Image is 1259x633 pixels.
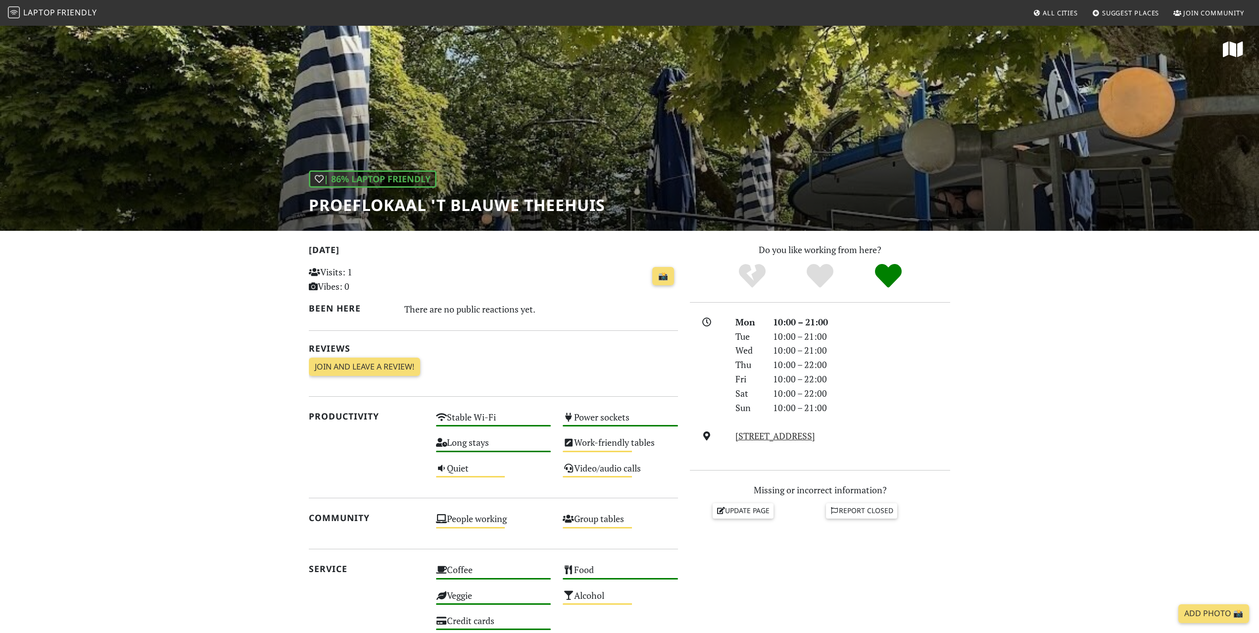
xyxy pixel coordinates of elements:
[786,263,854,290] div: Yes
[309,265,424,294] p: Visits: 1 Vibes: 0
[430,511,557,536] div: People working
[557,460,684,485] div: Video/audio calls
[1169,4,1248,22] a: Join Community
[309,303,392,314] h2: Been here
[1043,8,1078,17] span: All Cities
[1029,4,1082,22] a: All Cities
[8,6,20,18] img: LaptopFriendly
[430,562,557,587] div: Coffee
[767,401,956,415] div: 10:00 – 21:00
[729,358,767,372] div: Thu
[557,587,684,613] div: Alcohol
[557,409,684,434] div: Power sockets
[8,4,97,22] a: LaptopFriendly LaptopFriendly
[309,513,424,523] h2: Community
[1183,8,1244,17] span: Join Community
[729,372,767,386] div: Fri
[729,329,767,344] div: Tue
[767,329,956,344] div: 10:00 – 21:00
[557,511,684,536] div: Group tables
[309,245,678,259] h2: [DATE]
[767,372,956,386] div: 10:00 – 22:00
[430,460,557,485] div: Quiet
[718,263,786,290] div: No
[557,434,684,460] div: Work-friendly tables
[1178,604,1249,623] a: Add Photo 📸
[729,386,767,401] div: Sat
[557,562,684,587] div: Food
[735,430,815,442] a: [STREET_ADDRESS]
[729,401,767,415] div: Sun
[430,434,557,460] div: Long stays
[309,411,424,422] h2: Productivity
[767,315,956,329] div: 10:00 – 21:00
[713,503,774,518] a: Update page
[404,301,678,317] div: There are no public reactions yet.
[23,7,55,18] span: Laptop
[690,483,950,497] p: Missing or incorrect information?
[309,564,424,574] h2: Service
[1102,8,1160,17] span: Suggest Places
[309,196,605,214] h1: Proeflokaal 't Blauwe Theehuis
[826,503,897,518] a: Report closed
[729,343,767,358] div: Wed
[729,315,767,329] div: Mon
[309,343,678,354] h2: Reviews
[430,587,557,613] div: Veggie
[690,243,950,257] p: Do you like working from here?
[1088,4,1163,22] a: Suggest Places
[767,386,956,401] div: 10:00 – 22:00
[430,409,557,434] div: Stable Wi-Fi
[57,7,97,18] span: Friendly
[767,358,956,372] div: 10:00 – 22:00
[854,263,922,290] div: Definitely!
[652,267,674,286] a: 📸
[767,343,956,358] div: 10:00 – 21:00
[309,170,436,188] div: | 86% Laptop Friendly
[309,358,420,376] a: Join and leave a review!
